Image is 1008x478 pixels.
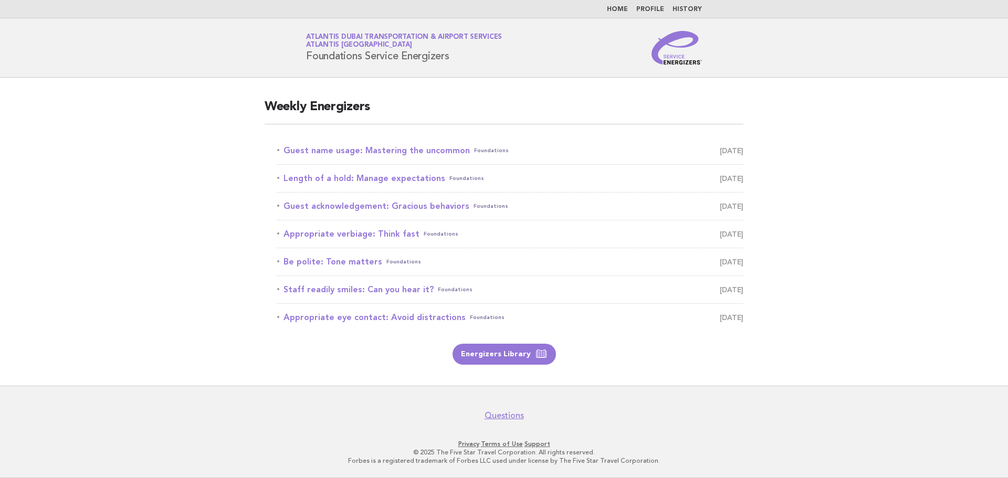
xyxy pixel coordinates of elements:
a: Support [524,440,550,448]
h1: Foundations Service Energizers [306,34,502,61]
a: Guest acknowledgement: Gracious behaviorsFoundations [DATE] [277,199,743,214]
span: Foundations [474,143,509,158]
span: [DATE] [720,282,743,297]
span: [DATE] [720,171,743,186]
a: Appropriate eye contact: Avoid distractionsFoundations [DATE] [277,310,743,325]
a: Home [607,6,628,13]
span: [DATE] [720,199,743,214]
p: · · [183,440,825,448]
img: Service Energizers [652,31,702,65]
p: Forbes is a registered trademark of Forbes LLC used under license by The Five Star Travel Corpora... [183,456,825,465]
span: Foundations [474,199,508,214]
a: Length of a hold: Manage expectationsFoundations [DATE] [277,171,743,186]
span: Foundations [424,227,458,241]
a: Profile [636,6,664,13]
a: Appropriate verbiage: Think fastFoundations [DATE] [277,227,743,241]
a: Guest name usage: Mastering the uncommonFoundations [DATE] [277,143,743,158]
p: © 2025 The Five Star Travel Corporation. All rights reserved. [183,448,825,456]
span: Atlantis [GEOGRAPHIC_DATA] [306,42,412,49]
span: Foundations [449,171,484,186]
h2: Weekly Energizers [265,99,743,124]
span: [DATE] [720,143,743,158]
a: Terms of Use [481,440,523,448]
a: Be polite: Tone mattersFoundations [DATE] [277,254,743,269]
a: Atlantis Dubai Transportation & Airport ServicesAtlantis [GEOGRAPHIC_DATA] [306,34,502,48]
span: Foundations [470,310,505,325]
a: Privacy [458,440,479,448]
a: Staff readily smiles: Can you hear it?Foundations [DATE] [277,282,743,297]
a: History [673,6,702,13]
a: Energizers Library [453,344,556,365]
span: [DATE] [720,227,743,241]
a: Questions [485,410,524,421]
span: Foundations [386,254,421,269]
span: Foundations [438,282,472,297]
span: [DATE] [720,254,743,269]
span: [DATE] [720,310,743,325]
